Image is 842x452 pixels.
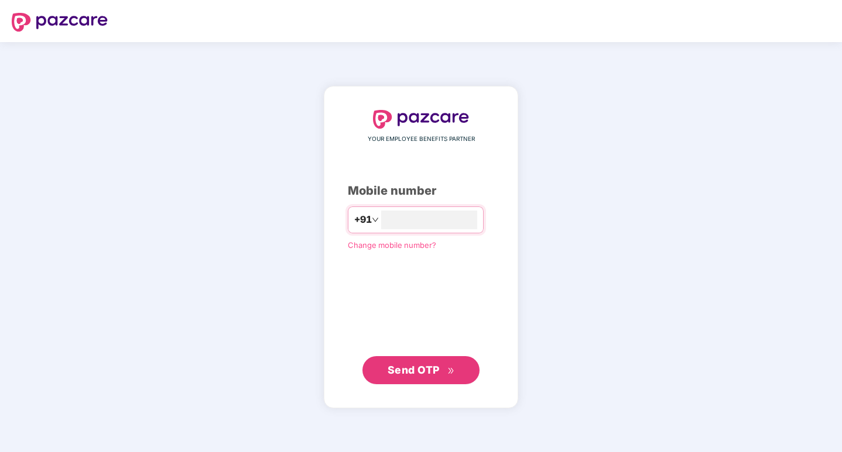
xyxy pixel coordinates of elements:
[368,134,475,144] span: YOUR EMPLOYEE BENEFITS PARTNER
[372,216,379,223] span: down
[354,212,372,227] span: +91
[388,364,440,376] span: Send OTP
[362,356,480,384] button: Send OTPdouble-right
[12,13,108,32] img: logo
[348,240,436,250] a: Change mobile number?
[447,367,455,375] span: double-right
[348,182,494,200] div: Mobile number
[373,110,469,129] img: logo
